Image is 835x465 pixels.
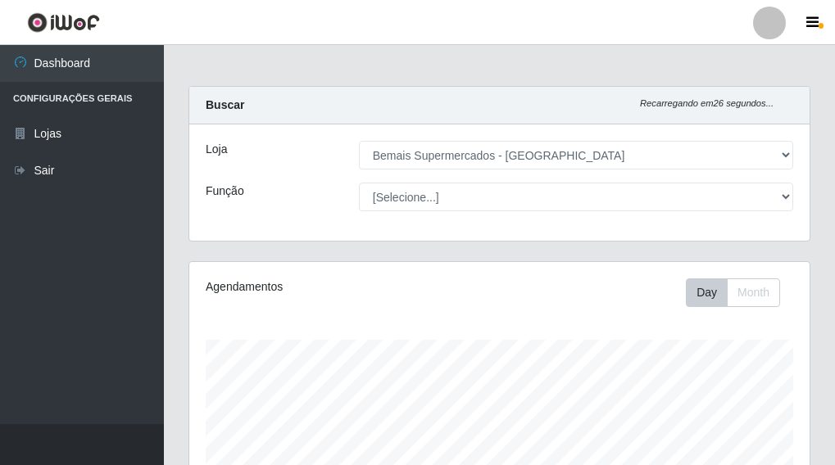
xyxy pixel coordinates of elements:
[686,278,780,307] div: First group
[640,98,774,108] i: Recarregando em 26 segundos...
[206,183,244,200] label: Função
[686,278,793,307] div: Toolbar with button groups
[727,278,780,307] button: Month
[206,98,244,111] strong: Buscar
[206,278,436,296] div: Agendamentos
[206,141,227,158] label: Loja
[686,278,728,307] button: Day
[27,12,100,33] img: CoreUI Logo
